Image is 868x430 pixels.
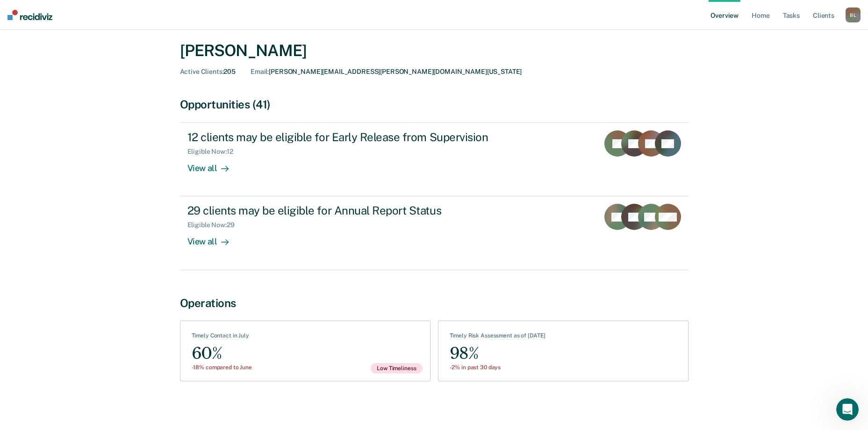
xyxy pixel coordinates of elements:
[192,364,252,371] div: -18% compared to June
[180,98,689,111] div: Opportunities (41)
[846,7,861,22] button: BL
[450,332,546,343] div: Timely Risk Assessment as of [DATE]
[187,156,240,174] div: View all
[836,398,859,421] iframe: Intercom live chat
[180,296,689,310] div: Operations
[187,148,241,156] div: Eligible Now : 12
[450,343,546,364] div: 98%
[187,130,516,144] div: 12 clients may be eligible for Early Release from Supervision
[251,68,522,76] div: [PERSON_NAME][EMAIL_ADDRESS][PERSON_NAME][DOMAIN_NAME][US_STATE]
[192,332,252,343] div: Timely Contact in July
[180,41,689,60] div: [PERSON_NAME]
[7,10,52,20] img: Recidiviz
[187,229,240,247] div: View all
[251,68,269,75] span: Email :
[180,122,689,196] a: 12 clients may be eligible for Early Release from SupervisionEligible Now:12View all
[371,363,422,373] span: Low Timeliness
[846,7,861,22] div: B L
[450,364,546,371] div: -2% in past 30 days
[187,204,516,217] div: 29 clients may be eligible for Annual Report Status
[192,343,252,364] div: 60%
[180,68,236,76] div: 205
[180,68,224,75] span: Active Clients :
[180,196,689,270] a: 29 clients may be eligible for Annual Report StatusEligible Now:29View all
[187,221,242,229] div: Eligible Now : 29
